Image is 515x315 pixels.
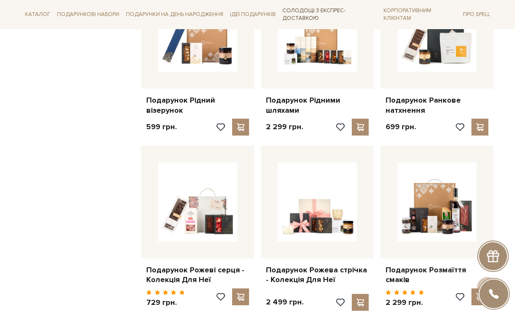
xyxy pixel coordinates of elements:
[266,297,304,307] p: 2 499 грн.
[227,8,279,21] span: Ідеї подарунків
[22,8,54,21] span: Каталог
[386,298,424,307] p: 2 299 грн.
[266,95,369,115] a: Подарунок Рідними шляхами
[266,122,303,132] p: 2 299 грн.
[123,8,227,21] span: Подарунки на День народження
[146,298,185,307] p: 729 грн.
[279,3,380,25] a: Солодощі з експрес-доставкою
[380,3,460,25] a: Корпоративним клієнтам
[54,8,123,21] span: Подарункові набори
[146,95,249,115] a: Подарунок Рідний візерунок
[386,95,488,115] a: Подарунок Ранкове натхнення
[386,265,488,285] a: Подарунок Розмаїття смаків
[266,265,369,285] a: Подарунок Рожева стрічка - Колекція Для Неї
[146,122,177,132] p: 599 грн.
[146,265,249,285] a: Подарунок Рожеві серця - Колекція Для Неї
[386,122,416,132] p: 699 грн.
[460,8,493,21] span: Про Spell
